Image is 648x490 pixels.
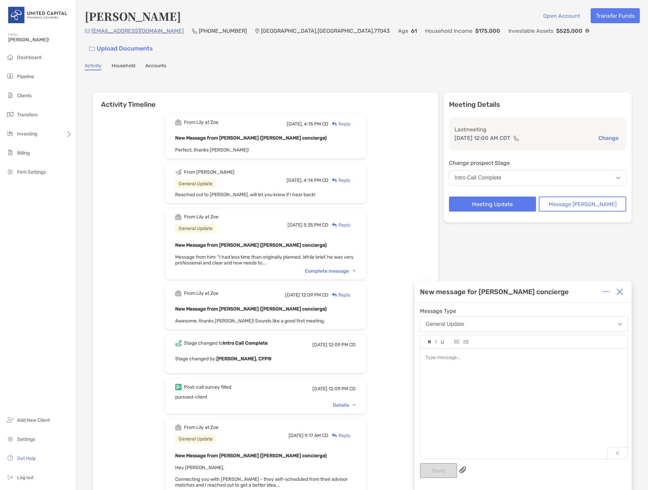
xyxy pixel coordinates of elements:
img: pipeline icon [6,72,14,80]
p: Age [398,27,408,35]
div: Reply [328,221,351,229]
img: Reply icon [332,178,337,183]
div: Stage changed to [184,340,268,346]
span: 9:17 AM CD [305,433,328,438]
img: billing icon [6,148,14,157]
img: Open dropdown arrow [618,323,622,326]
button: Meeting Update [449,197,536,212]
img: Editor control icon [454,340,459,344]
b: Intro Call Complete [223,340,268,346]
span: Awesome, thanks [PERSON_NAME]! Sounds like a good first meeting. [175,318,325,324]
img: Info Icon [585,29,589,33]
div: Post-call survey filled. [184,384,233,390]
div: Details [333,402,356,408]
span: 4:15 PM CD [304,121,328,127]
b: New Message from [PERSON_NAME] ([PERSON_NAME] concierge) [175,242,327,248]
button: Message [PERSON_NAME] [539,197,626,212]
img: communication type [513,135,519,141]
img: Chevron icon [353,270,356,272]
span: 12:09 PM CD [328,386,356,392]
p: Stage changed by: [175,355,356,363]
div: General Update [175,224,216,233]
div: From Lily at Zoe [184,424,219,430]
p: $175,000 [475,27,500,35]
img: settings icon [6,435,14,443]
span: Add New Client [17,417,50,423]
p: Investable Assets [508,27,553,35]
p: 61 [411,27,417,35]
p: Change prospect Stage [449,159,626,167]
img: Event icon [175,290,182,297]
p: Meeting Details [449,100,626,109]
div: General Update [426,321,464,327]
div: New message for [PERSON_NAME] concierge [420,288,569,296]
span: Clients [17,93,32,99]
span: Billing [17,150,30,156]
img: Event icon [175,384,182,390]
img: Event icon [175,214,182,220]
img: Reply icon [332,122,337,126]
span: Investing [17,131,37,137]
div: From Lily at Zoe [184,290,219,296]
span: [DATE] [287,222,302,228]
b: New Message from [PERSON_NAME] ([PERSON_NAME] concierge) [175,453,327,459]
p: Household Income [425,27,473,35]
b: New Message from [PERSON_NAME] ([PERSON_NAME] concierge) [175,306,327,312]
h4: [PERSON_NAME] [85,8,181,24]
span: Hey [PERSON_NAME], Connecting you with [PERSON_NAME] - they self-scheduled from their advisor mat... [175,465,348,488]
p: [GEOGRAPHIC_DATA] , [GEOGRAPHIC_DATA] , 77043 [261,27,390,35]
img: dashboard icon [6,53,14,61]
span: [PERSON_NAME]! [8,37,72,43]
span: pursued-client [175,394,207,400]
div: General Update [175,435,216,443]
h6: Activity Timeline [93,92,438,109]
a: Activity [85,63,101,70]
button: Transfer Funds [591,8,640,23]
img: Event icon [175,169,182,175]
span: Reached out to [PERSON_NAME], will let you know if I hear back! [175,192,315,198]
span: [DATE], [286,177,302,183]
span: Message from him: "I had less time than originally planned. While brief, he was very professional... [175,254,354,266]
p: [PHONE_NUMBER] [199,27,247,35]
img: investing icon [6,129,14,138]
span: 12:09 PM CD [301,292,328,298]
div: From Lily at Zoe [184,119,219,125]
button: Change [596,134,621,142]
div: Intro Call Complete [455,175,502,181]
button: Open Account [538,8,585,23]
span: [DATE] [312,386,327,392]
div: From Lily at Zoe [184,214,219,220]
span: Get Help [17,456,36,461]
img: Chevron icon [353,404,356,406]
img: Event icon [175,119,182,126]
img: Editor control icon [428,340,431,344]
img: Expand or collapse [603,288,609,295]
span: Perfect, thanks [PERSON_NAME]! [175,147,249,153]
img: logout icon [6,473,14,481]
span: [DATE] [285,292,300,298]
div: Reply [328,177,351,184]
span: 4:14 PM CD [304,177,328,183]
span: Log out [17,475,33,480]
p: [EMAIL_ADDRESS][DOMAIN_NAME] [91,27,184,35]
img: transfers icon [6,110,14,118]
img: Location Icon [255,28,259,34]
img: paperclip attachments [459,466,466,473]
img: button icon [89,46,95,51]
p: [DATE] 12:00 AM CDT [454,134,510,142]
span: [DATE] [312,342,327,348]
img: Editor control icon [441,340,444,344]
img: add_new_client icon [6,416,14,424]
img: Email Icon [85,29,90,33]
img: Editor control icon [435,340,437,344]
span: [DATE] [288,433,304,438]
div: From [PERSON_NAME] [184,169,235,175]
p: 0 [607,447,628,459]
p: Last meeting [454,125,621,134]
span: [DATE], [287,121,303,127]
img: Open dropdown arrow [616,177,620,179]
button: General Update [420,316,628,332]
img: firm-settings icon [6,168,14,176]
span: 12:09 PM CD [328,342,356,348]
img: Reply icon [332,433,337,438]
